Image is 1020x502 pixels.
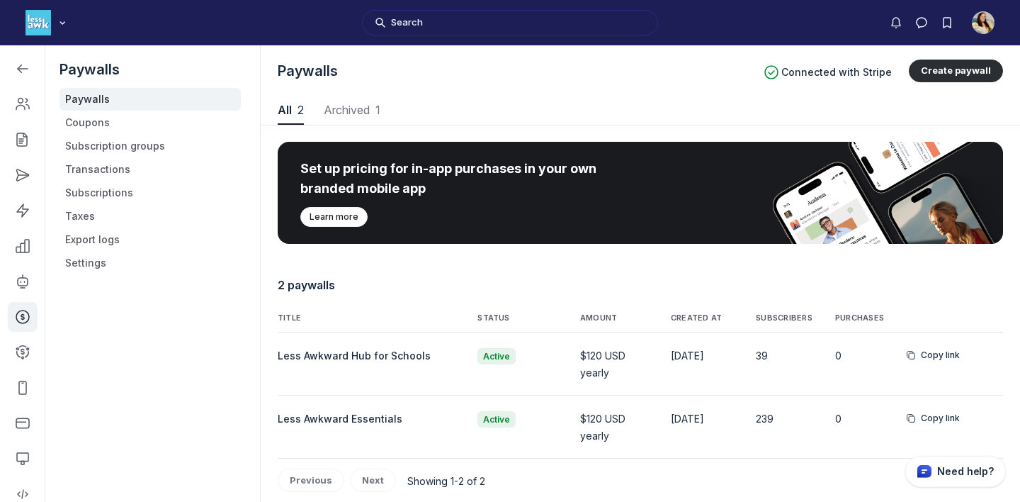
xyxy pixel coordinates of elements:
div: Set up pricing for in-app purchases in your own branded mobile app [300,159,640,199]
span: 2 paywalls [278,278,335,292]
span: Next [362,474,384,486]
span: Showing 1-2 of 2 [407,475,485,487]
button: Previous [278,469,344,491]
button: User menu options [972,11,994,34]
button: Less Awkward Hub logo [25,9,69,37]
span: All [278,104,304,116]
span: Copy link [921,413,960,424]
button: All2 [278,96,304,125]
button: Direct messages [909,10,934,35]
span: $120 USD yearly [580,413,625,442]
a: Subscriptions [59,182,241,204]
span: Previous [290,474,332,486]
span: Less Awkward Hub for Schools [278,350,431,362]
span: Subscribers [756,313,812,323]
a: Export logs [59,228,241,251]
h5: Paywalls [59,60,241,79]
button: Bookmarks [934,10,960,35]
a: 39 [756,350,768,362]
button: Copy link [907,348,960,362]
span: Active [477,348,516,364]
button: Create paywall [909,60,1003,82]
button: Circle support widget [905,456,1006,487]
a: Subscription groups [59,135,241,157]
button: Learn more [300,207,368,227]
span: Active [477,411,516,428]
header: Page Header [261,45,1020,125]
span: Copy link [921,350,960,361]
span: 1 [375,103,380,117]
button: Archived1 [321,96,382,125]
a: Settings [59,252,241,274]
span: Created at [671,313,722,323]
span: STATUS [477,313,509,323]
span: Less Awkward Essentials [278,413,402,425]
button: Notifications [883,10,909,35]
a: 0 [835,350,841,362]
a: Taxes [59,205,241,228]
span: Connected with Stripe [781,65,892,79]
button: Copy link [907,411,960,425]
a: Paywalls [59,88,241,111]
a: 239 [756,413,773,425]
a: Transactions [59,158,241,181]
p: Need help? [937,464,994,479]
time: [DATE] [671,413,704,425]
span: TITLE [278,313,301,323]
span: 2 [297,103,304,117]
a: Coupons [59,111,241,134]
button: Search [362,10,658,35]
a: 0 [835,413,841,425]
span: Archived [321,104,382,116]
button: Next [350,469,396,491]
span: Purchases [835,313,884,323]
span: AMOUNT [580,313,617,323]
img: Less Awkward Hub logo [25,10,51,35]
time: [DATE] [671,350,704,362]
h1: Paywalls [278,61,753,81]
span: $120 USD yearly [580,350,625,379]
